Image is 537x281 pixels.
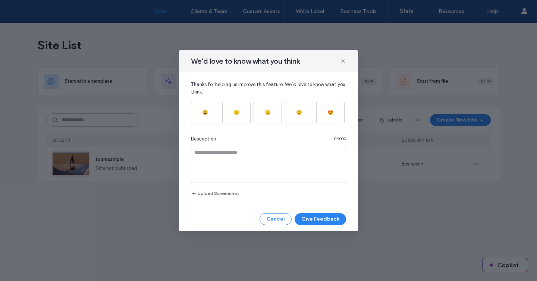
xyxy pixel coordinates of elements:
div: 🫤 [233,110,239,115]
div: 😍 [327,110,333,115]
span: We'd love to know what you think [191,56,300,66]
div: 😐 [265,110,271,115]
span: Thanks for helping us improve this feature. We’d love to know what you think. [191,81,346,96]
span: 0 / 1000 [334,136,346,142]
div: 😩 [202,110,208,115]
button: Give Feedback [295,213,346,225]
span: Description [191,135,216,143]
button: Upload Screenshot [191,189,239,198]
button: Cancel [260,213,292,225]
span: Help [17,5,32,12]
div: 😊 [296,110,302,115]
